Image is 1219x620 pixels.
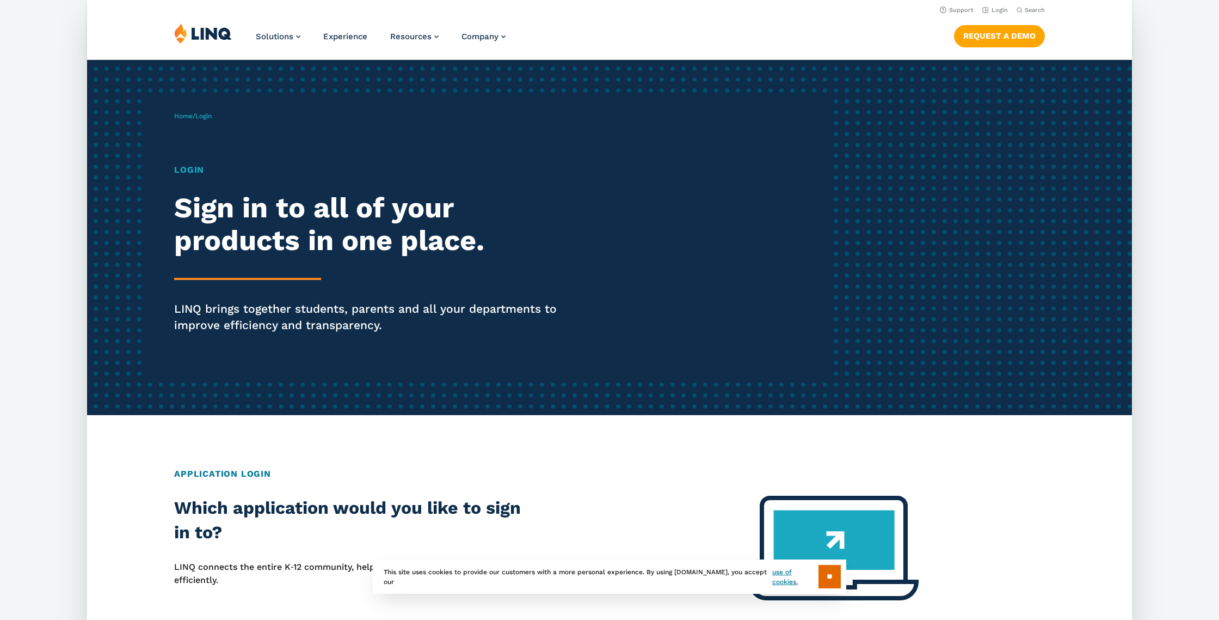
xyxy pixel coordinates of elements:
[373,560,846,594] div: This site uses cookies to provide our customers with a more personal experience. By using [DOMAIN...
[87,3,1132,15] nav: Utility Navigation
[323,32,367,41] a: Experience
[256,32,300,41] a: Solutions
[772,567,818,587] a: use of cookies.
[940,7,974,14] a: Support
[256,23,506,59] nav: Primary Navigation
[954,23,1045,47] nav: Button Navigation
[174,561,522,587] p: LINQ connects the entire K‑12 community, helping your district to work far more efficiently.
[461,32,498,41] span: Company
[982,7,1008,14] a: Login
[174,192,577,257] h2: Sign in to all of your products in one place.
[954,25,1045,47] a: Request a Demo
[390,32,439,41] a: Resources
[174,23,232,44] img: LINQ | K‑12 Software
[1025,7,1045,14] span: Search
[174,112,212,120] span: /
[1017,6,1045,14] button: Open Search Bar
[174,467,1045,481] h2: Application Login
[174,163,577,177] h1: Login
[256,32,293,41] span: Solutions
[174,496,522,545] h2: Which application would you like to sign in to?
[174,112,193,120] a: Home
[461,32,506,41] a: Company
[390,32,432,41] span: Resources
[195,112,212,120] span: Login
[174,301,577,333] p: LINQ brings together students, parents and all your departments to improve efficiency and transpa...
